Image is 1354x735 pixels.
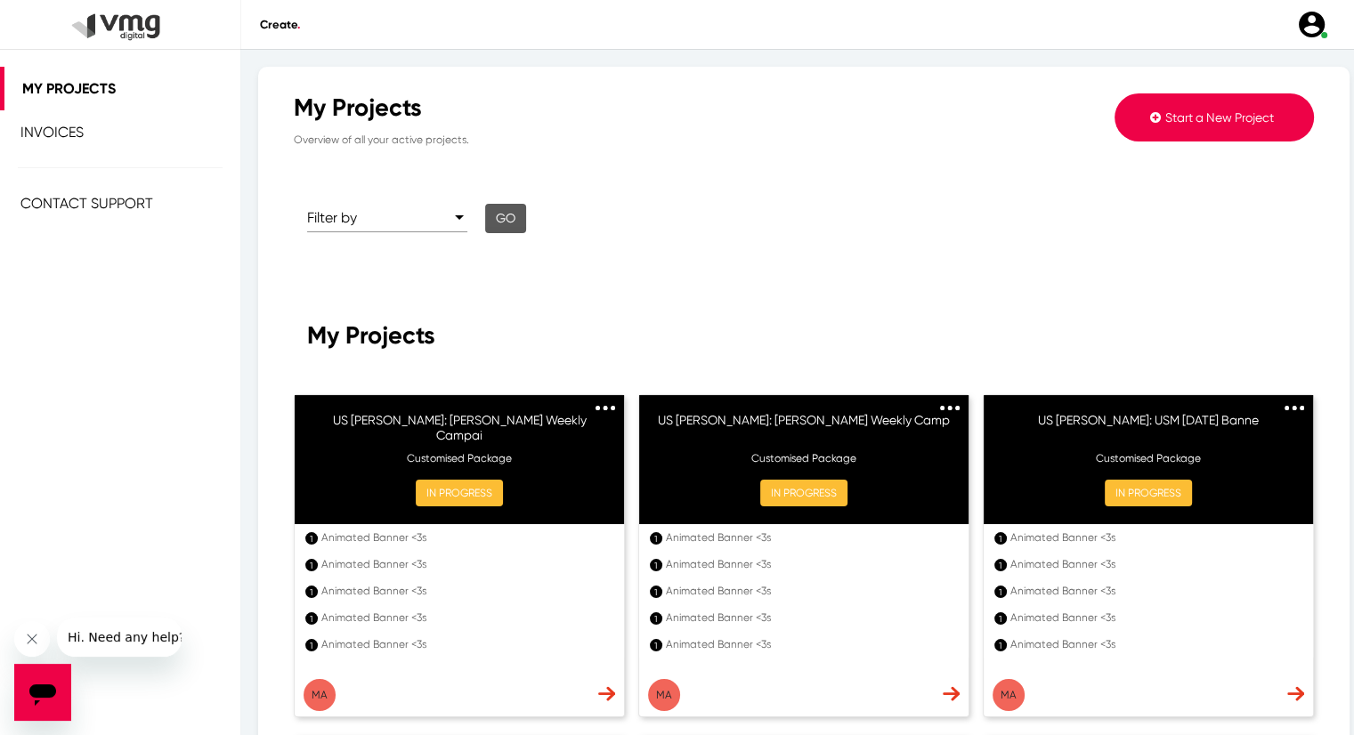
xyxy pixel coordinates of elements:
[321,556,608,572] div: Animated Banner <3s
[1001,413,1295,440] h6: US [PERSON_NAME]: USM [DATE] Banne
[1010,583,1297,599] div: Animated Banner <3s
[14,664,71,721] iframe: Button to launch messaging window
[994,639,1007,651] div: 1
[305,639,318,651] div: 1
[1010,556,1297,572] div: Animated Banner <3s
[940,406,960,410] img: 3dots.svg
[993,679,1025,711] button: Ma
[1285,406,1304,410] img: 3dots.svg
[648,679,680,711] button: Ma
[1010,529,1297,545] div: Animated Banner <3s
[14,621,50,657] iframe: Close message
[650,612,662,625] div: 1
[650,532,662,545] div: 1
[1010,636,1297,652] div: Animated Banner <3s
[307,320,435,350] span: My Projects
[305,612,318,625] div: 1
[294,93,965,123] div: My Projects
[260,18,300,31] span: Create
[666,636,953,652] div: Animated Banner <3s
[305,559,318,571] div: 1
[297,18,300,31] span: .
[650,559,662,571] div: 1
[312,413,606,440] h6: US [PERSON_NAME]: [PERSON_NAME] Weekly Campai
[666,583,953,599] div: Animated Banner <3s
[1296,9,1327,40] img: user
[657,450,951,466] p: Customised Package
[650,639,662,651] div: 1
[1287,686,1304,701] img: dash-nav-arrow.svg
[1001,450,1295,466] p: Customised Package
[11,12,128,27] span: Hi. Need any help?
[305,532,318,545] div: 1
[666,610,953,626] div: Animated Banner <3s
[321,583,608,599] div: Animated Banner <3s
[596,406,615,410] img: 3dots.svg
[321,636,608,652] div: Animated Banner <3s
[305,586,318,598] div: 1
[1285,9,1336,40] a: user
[666,556,953,572] div: Animated Banner <3s
[485,204,526,233] button: Go
[57,618,182,657] iframe: Message from company
[1115,93,1314,141] button: Start a New Project
[321,610,608,626] div: Animated Banner <3s
[994,532,1007,545] div: 1
[994,586,1007,598] div: 1
[1165,110,1274,125] span: Start a New Project
[294,123,965,148] p: Overview of all your active projects.
[666,529,953,545] div: Animated Banner <3s
[304,679,336,711] button: Ma
[994,612,1007,625] div: 1
[650,586,662,598] div: 1
[943,686,960,701] img: dash-nav-arrow.svg
[20,124,84,141] span: Invoices
[22,80,116,97] span: My Projects
[312,450,606,466] p: Customised Package
[657,413,951,440] h6: US [PERSON_NAME]: [PERSON_NAME] Weekly Camp
[321,529,608,545] div: Animated Banner <3s
[760,480,847,506] button: IN PROGRESS
[1010,610,1297,626] div: Animated Banner <3s
[20,195,153,212] span: Contact Support
[1105,480,1192,506] button: IN PROGRESS
[598,686,615,701] img: dash-nav-arrow.svg
[416,480,503,506] button: IN PROGRESS
[994,559,1007,571] div: 1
